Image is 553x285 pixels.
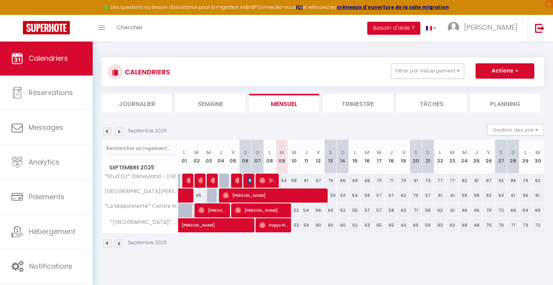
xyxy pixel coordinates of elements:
[402,149,405,156] abbr: V
[178,218,191,233] a: [PERSON_NAME]
[256,149,259,156] abbr: D
[519,188,532,203] div: 56
[361,218,373,232] div: 63
[483,140,495,174] th: 26
[377,149,381,156] abbr: M
[300,140,312,174] th: 11
[312,174,325,188] div: 67
[410,174,422,188] div: 91
[337,140,349,174] th: 14
[198,173,203,188] span: [PERSON_NAME]
[434,174,446,188] div: 77
[422,140,434,174] th: 21
[325,203,337,217] div: 60
[439,149,441,156] abbr: L
[422,188,434,203] div: 57
[235,203,288,217] span: [PERSON_NAME]
[507,140,519,174] th: 28
[462,149,467,156] abbr: M
[29,53,68,63] span: Calendriers
[29,227,76,236] span: Hébergement
[288,218,300,232] div: 53
[414,149,418,156] abbr: S
[175,94,245,113] li: Semaine
[337,188,349,203] div: 52
[325,140,337,174] th: 13
[434,218,446,232] div: 63
[397,203,410,217] div: 63
[426,149,430,156] abbr: D
[103,203,180,209] span: *La Maisonnette* Centre Historique
[106,142,174,155] input: Rechercher un logement...
[471,174,483,188] div: 81
[519,203,532,217] div: 64
[422,203,434,217] div: 58
[206,149,211,156] abbr: M
[337,203,349,217] div: 52
[361,203,373,217] div: 57
[446,174,458,188] div: 77
[458,140,471,174] th: 24
[178,140,191,174] th: 01
[223,188,325,203] span: [PERSON_NAME]
[470,94,540,113] li: Planning
[422,174,434,188] div: 73
[483,188,495,203] div: 62
[519,174,532,188] div: 79
[471,203,483,217] div: 66
[123,63,170,81] h3: CALENDRIERS
[235,173,239,188] span: [PERSON_NAME]
[471,188,483,203] div: 58
[325,218,337,232] div: 60
[442,15,527,42] a: ... [PERSON_NAME]
[111,15,148,42] a: Chercher
[507,218,519,232] div: 71
[203,140,215,174] th: 03
[349,140,361,174] th: 15
[434,140,446,174] th: 22
[397,174,410,188] div: 79
[288,174,300,188] div: 58
[446,140,458,174] th: 23
[511,149,515,156] abbr: D
[300,203,312,217] div: 54
[103,188,180,194] span: [GEOGRAPHIC_DATA][PERSON_NAME]
[29,192,64,201] span: Paiements
[116,23,143,31] span: Chercher
[29,122,63,132] span: Messages
[458,188,471,203] div: 58
[312,218,325,232] div: 60
[227,140,239,174] th: 05
[29,261,72,271] span: Notifications
[317,149,320,156] abbr: V
[276,140,288,174] th: 09
[471,218,483,232] div: 68
[458,174,471,188] div: 82
[373,140,386,174] th: 17
[524,149,527,156] abbr: L
[349,174,361,188] div: 69
[535,23,545,33] img: logout
[244,149,247,156] abbr: S
[373,218,386,232] div: 65
[323,94,393,113] li: Trimestre
[446,218,458,232] div: 63
[373,188,386,203] div: 57
[182,214,287,229] span: [PERSON_NAME]
[487,149,490,156] abbr: V
[532,218,544,232] div: 72
[296,4,303,10] a: ICI
[410,203,422,217] div: 71
[354,149,356,156] abbr: L
[410,140,422,174] th: 20
[410,188,422,203] div: 70
[341,149,345,156] abbr: D
[507,174,519,188] div: 86
[211,173,215,188] span: [PERSON_NAME]
[23,21,70,34] img: Super Booking
[458,218,471,232] div: 68
[446,203,458,217] div: 61
[495,188,507,203] div: 63
[337,4,449,10] a: créneaux d'ouverture de la salle migration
